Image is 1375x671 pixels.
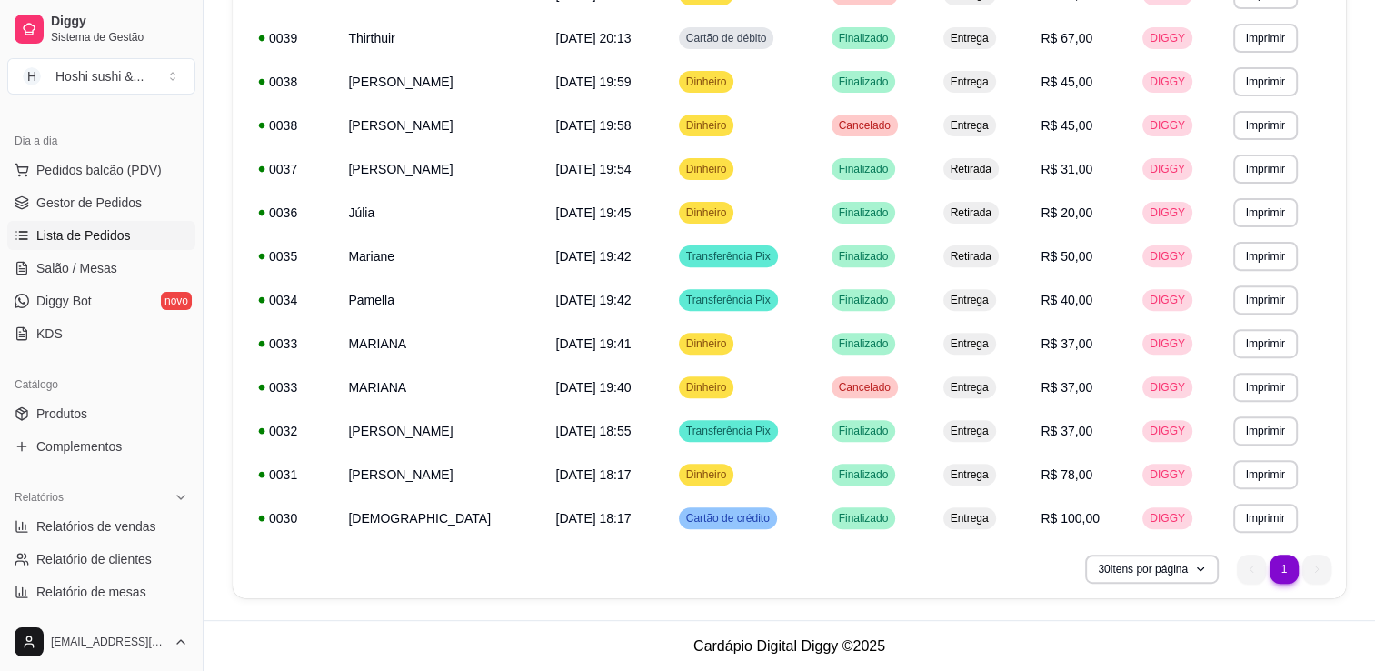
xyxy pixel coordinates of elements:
span: DIGGY [1146,380,1189,395]
a: Relatório de clientes [7,545,195,574]
span: Complementos [36,437,122,456]
span: [DATE] 19:59 [555,75,631,89]
button: Imprimir [1233,67,1298,96]
span: Dinheiro [683,380,731,395]
span: H [23,67,41,85]
span: Finalizado [835,467,892,482]
span: [DATE] 19:40 [555,380,631,395]
span: [DATE] 20:13 [555,31,631,45]
span: Entrega [947,336,992,351]
td: MARIANA [337,366,544,409]
span: Retirada [947,205,995,220]
button: Imprimir [1233,329,1298,358]
span: [DATE] 18:17 [555,511,631,526]
span: Transferência Pix [683,249,774,264]
span: R$ 37,00 [1041,380,1092,395]
span: Dinheiro [683,336,731,351]
span: Dinheiro [683,162,731,176]
div: 0038 [258,116,326,135]
td: MARIANA [337,322,544,366]
a: Salão / Mesas [7,254,195,283]
span: Cancelado [835,380,894,395]
div: 0038 [258,73,326,91]
span: DIGGY [1146,118,1189,133]
span: [DATE] 19:58 [555,118,631,133]
button: Imprimir [1233,198,1298,227]
span: Finalizado [835,249,892,264]
span: Dinheiro [683,205,731,220]
span: R$ 40,00 [1041,293,1092,307]
span: Entrega [947,380,992,395]
span: R$ 67,00 [1041,31,1092,45]
button: Imprimir [1233,504,1298,533]
span: Entrega [947,467,992,482]
span: R$ 45,00 [1041,75,1092,89]
td: [DEMOGRAPHIC_DATA] [337,496,544,540]
span: DIGGY [1146,205,1189,220]
span: KDS [36,325,63,343]
button: Imprimir [1233,285,1298,315]
td: [PERSON_NAME] [337,453,544,496]
span: Entrega [947,118,992,133]
span: R$ 37,00 [1041,336,1092,351]
td: [PERSON_NAME] [337,60,544,104]
a: Lista de Pedidos [7,221,195,250]
span: R$ 50,00 [1041,249,1092,264]
span: DIGGY [1146,162,1189,176]
button: Imprimir [1233,460,1298,489]
div: 0031 [258,466,326,484]
span: Entrega [947,293,992,307]
span: Cancelado [835,118,894,133]
span: R$ 45,00 [1041,118,1092,133]
span: Entrega [947,511,992,526]
div: 0030 [258,509,326,527]
span: [DATE] 19:41 [555,336,631,351]
nav: pagination navigation [1228,546,1340,593]
button: Pedidos balcão (PDV) [7,155,195,185]
span: Entrega [947,31,992,45]
div: 0033 [258,335,326,353]
a: Relatórios de vendas [7,512,195,541]
span: R$ 100,00 [1041,511,1100,526]
span: Finalizado [835,336,892,351]
span: DIGGY [1146,249,1189,264]
span: R$ 78,00 [1041,467,1092,482]
a: Complementos [7,432,195,461]
span: Finalizado [835,162,892,176]
a: Gestor de Pedidos [7,188,195,217]
span: [DATE] 19:42 [555,249,631,264]
span: [DATE] 19:45 [555,205,631,220]
span: DIGGY [1146,31,1189,45]
div: Catálogo [7,370,195,399]
span: Finalizado [835,511,892,526]
span: Cartão de débito [683,31,771,45]
span: DIGGY [1146,293,1189,307]
div: 0036 [258,204,326,222]
div: 0035 [258,247,326,265]
span: DIGGY [1146,336,1189,351]
span: DIGGY [1146,467,1189,482]
div: Hoshi sushi & ... [55,67,144,85]
button: Imprimir [1233,373,1298,402]
span: Relatório de mesas [36,583,146,601]
span: Sistema de Gestão [51,30,188,45]
span: Finalizado [835,293,892,307]
td: Thirthuir [337,16,544,60]
button: Select a team [7,58,195,95]
span: Relatórios [15,490,64,505]
a: Diggy Botnovo [7,286,195,315]
td: [PERSON_NAME] [337,104,544,147]
span: Finalizado [835,424,892,438]
td: Júlia [337,191,544,235]
button: Imprimir [1233,155,1298,184]
div: Dia a dia [7,126,195,155]
td: [PERSON_NAME] [337,409,544,453]
span: Entrega [947,75,992,89]
span: Dinheiro [683,118,731,133]
span: Relatório de clientes [36,550,152,568]
div: 0037 [258,160,326,178]
a: KDS [7,319,195,348]
span: Pedidos balcão (PDV) [36,161,162,179]
span: [DATE] 18:55 [555,424,631,438]
span: [DATE] 18:17 [555,467,631,482]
